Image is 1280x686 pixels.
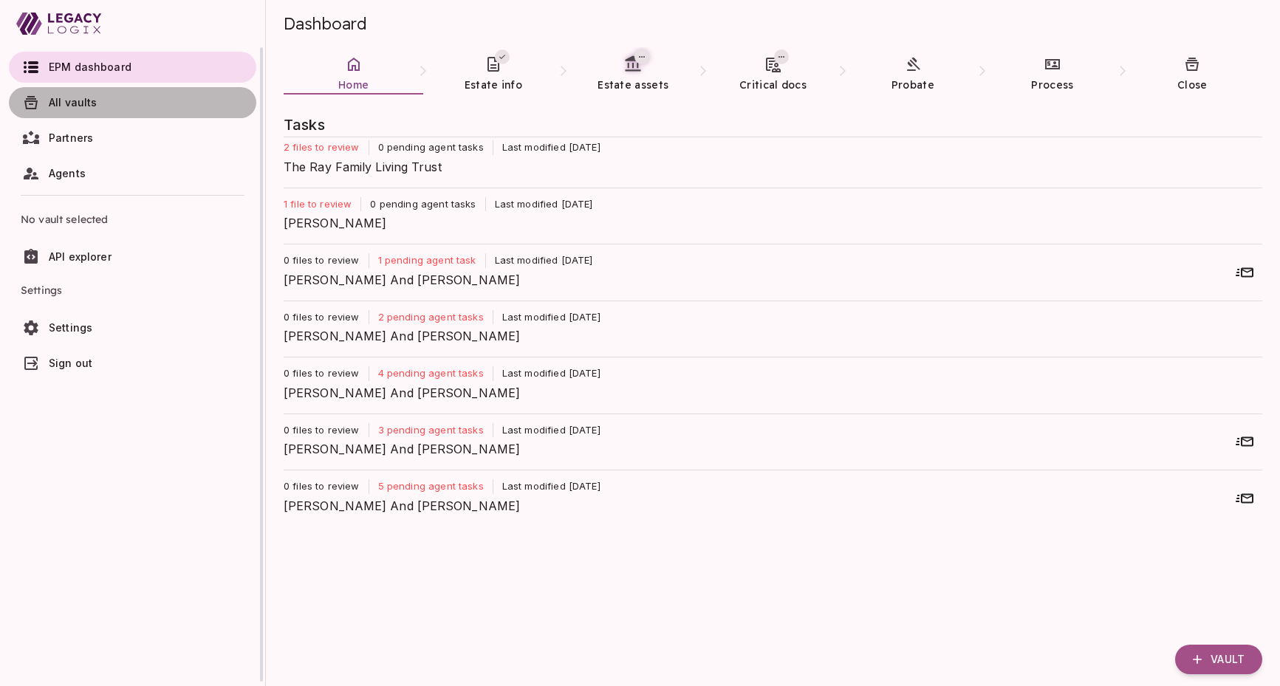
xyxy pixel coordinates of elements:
[369,253,485,268] p: 1 pending agent task
[284,197,360,212] p: 1 file to review
[49,321,92,334] span: Settings
[284,113,1262,137] span: Tasks
[49,61,131,73] span: EPM dashboard
[1177,78,1208,92] span: Close
[49,131,93,144] span: Partners
[369,140,493,155] p: 0 pending agent tasks
[493,479,600,494] p: Last modified [DATE]
[1230,427,1259,456] button: Send invite
[1211,653,1245,666] span: Vault
[739,78,807,92] span: Critical docs
[284,271,1250,289] span: [PERSON_NAME] And [PERSON_NAME]
[284,479,369,494] p: 0 files to review
[493,310,600,325] p: Last modified [DATE]
[493,423,600,438] p: Last modified [DATE]
[9,87,256,118] a: All vaults
[891,78,934,92] span: Probate
[284,366,369,381] p: 0 files to review
[369,479,493,494] p: 5 pending agent tasks
[9,241,256,272] a: API explorer
[1230,258,1259,287] button: Send invite
[493,140,600,155] p: Last modified [DATE]
[486,197,593,212] p: Last modified [DATE]
[9,312,256,343] a: Settings
[369,423,493,438] p: 3 pending agent tasks
[21,202,244,237] span: No vault selected
[284,253,369,268] p: 0 files to review
[284,497,1250,515] span: [PERSON_NAME] And [PERSON_NAME]
[49,357,92,369] span: Sign out
[598,78,668,92] span: Estate assets
[284,140,369,155] p: 2 files to review
[9,158,256,189] a: Agents
[49,96,97,109] span: All vaults
[284,327,1250,345] span: [PERSON_NAME] And [PERSON_NAME]
[338,78,369,92] span: Home
[1230,484,1259,513] button: Send invite
[284,440,1250,458] span: [PERSON_NAME] And [PERSON_NAME]
[369,366,493,381] p: 4 pending agent tasks
[284,214,1250,232] span: [PERSON_NAME]
[361,197,485,212] p: 0 pending agent tasks
[493,366,600,381] p: Last modified [DATE]
[9,123,256,154] a: Partners
[284,13,367,34] span: Dashboard
[284,158,1250,176] span: The Ray Family Living Trust
[1175,645,1262,674] button: Vault
[49,167,86,179] span: Agents
[21,272,244,308] span: Settings
[9,52,256,83] a: EPM dashboard
[486,253,593,268] p: Last modified [DATE]
[9,348,256,379] a: Sign out
[284,310,369,325] p: 0 files to review
[284,423,369,438] p: 0 files to review
[465,78,522,92] span: Estate info
[49,250,112,263] span: API explorer
[284,384,1250,402] span: [PERSON_NAME] And [PERSON_NAME]
[1031,78,1073,92] span: Process
[369,310,493,325] p: 2 pending agent tasks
